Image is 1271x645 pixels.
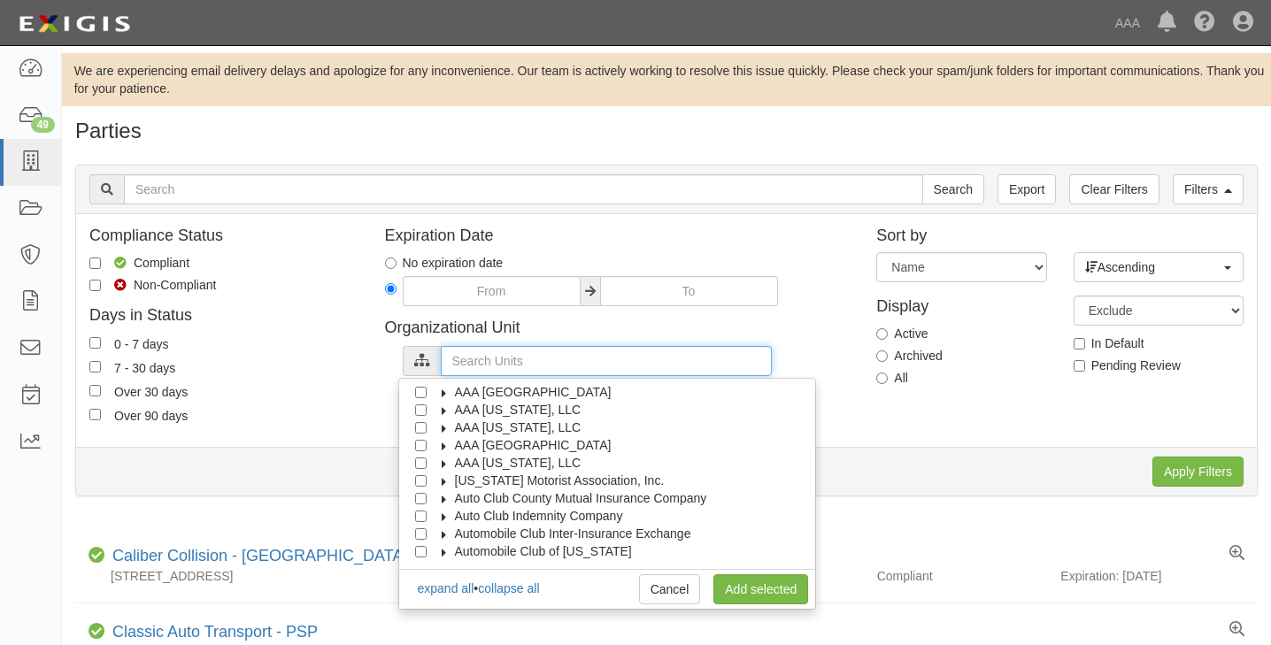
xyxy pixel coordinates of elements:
[89,337,101,349] input: 0 - 7 days
[1173,174,1244,204] a: Filters
[876,347,942,365] label: Archived
[89,276,216,294] label: Non-Compliant
[876,350,888,362] input: Archived
[385,319,851,337] h4: Organizational Unit
[455,473,665,488] span: [US_STATE] Motorist Association, Inc.
[418,581,474,595] a: expand all
[89,257,101,269] input: Compliant
[417,580,540,597] div: •
[89,626,105,638] i: Compliant
[1229,545,1244,563] a: View results summary
[62,62,1271,97] div: We are experiencing email delivery delays and apologize for any inconvenience. Our team is active...
[876,372,888,384] input: All
[89,409,101,420] input: Over 90 days
[455,420,582,434] span: AAA [US_STATE], LLC
[114,405,188,425] div: Over 90 days
[876,325,928,342] label: Active
[75,119,1258,142] h1: Parties
[105,545,407,568] div: Caliber Collision - Gainesville
[1074,360,1085,372] input: Pending Review
[864,567,1061,585] div: Compliant
[1074,252,1244,282] button: Ascending
[13,8,135,40] img: logo-5460c22ac91f19d4615b14bd174203de0afe785f0fc80cf4dbbc73dc1793850b.png
[922,174,984,204] input: Search
[385,227,851,245] h4: Expiration Date
[876,369,908,387] label: All
[112,547,407,564] a: Caliber Collision - [GEOGRAPHIC_DATA]
[455,526,691,541] span: Automobile Club Inter-Insurance Exchange
[385,257,397,269] input: No expiration date
[876,291,1046,316] h4: Display
[89,385,101,396] input: Over 30 days
[1074,334,1144,352] label: In Default
[1085,258,1221,276] span: Ascending
[403,276,581,306] input: From
[455,456,582,470] span: AAA [US_STATE], LLC
[1074,338,1085,349] input: In Default
[89,307,358,325] h4: Days in Status
[455,544,632,558] span: Automobile Club of [US_STATE]
[114,381,188,401] div: Over 30 days
[1060,567,1258,585] div: Expiration: [DATE]
[89,549,105,562] i: Compliant
[600,276,778,306] input: To
[31,117,55,133] div: 49
[114,334,168,353] div: 0 - 7 days
[112,623,318,641] a: Classic Auto Transport - PSP
[639,574,701,604] a: Cancel
[385,254,504,272] label: No expiration date
[1152,457,1244,487] input: Apply Filters
[1229,621,1244,639] a: View results summary
[1069,174,1159,204] a: Clear Filters
[455,491,707,505] span: Auto Club County Mutual Insurance Company
[455,403,582,417] span: AAA [US_STATE], LLC
[89,227,358,245] h4: Compliance Status
[455,438,612,452] span: AAA [GEOGRAPHIC_DATA]
[1194,12,1215,34] i: Help Center - Complianz
[1106,5,1149,41] a: AAA
[89,280,101,291] input: Non-Compliant
[998,174,1056,204] a: Export
[713,574,808,604] a: Add selected
[876,227,1244,245] h4: Sort by
[478,581,539,595] a: collapse all
[114,357,175,377] div: 7 - 30 days
[89,254,189,272] label: Compliant
[455,385,612,399] span: AAA [GEOGRAPHIC_DATA]
[876,328,888,340] input: Active
[455,509,623,523] span: Auto Club Indemnity Company
[89,361,101,372] input: 7 - 30 days
[124,174,923,204] input: Search
[1074,357,1181,374] label: Pending Review
[75,567,864,585] div: [STREET_ADDRESS]
[441,346,772,376] input: Search Units
[105,621,318,644] div: Classic Auto Transport - PSP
